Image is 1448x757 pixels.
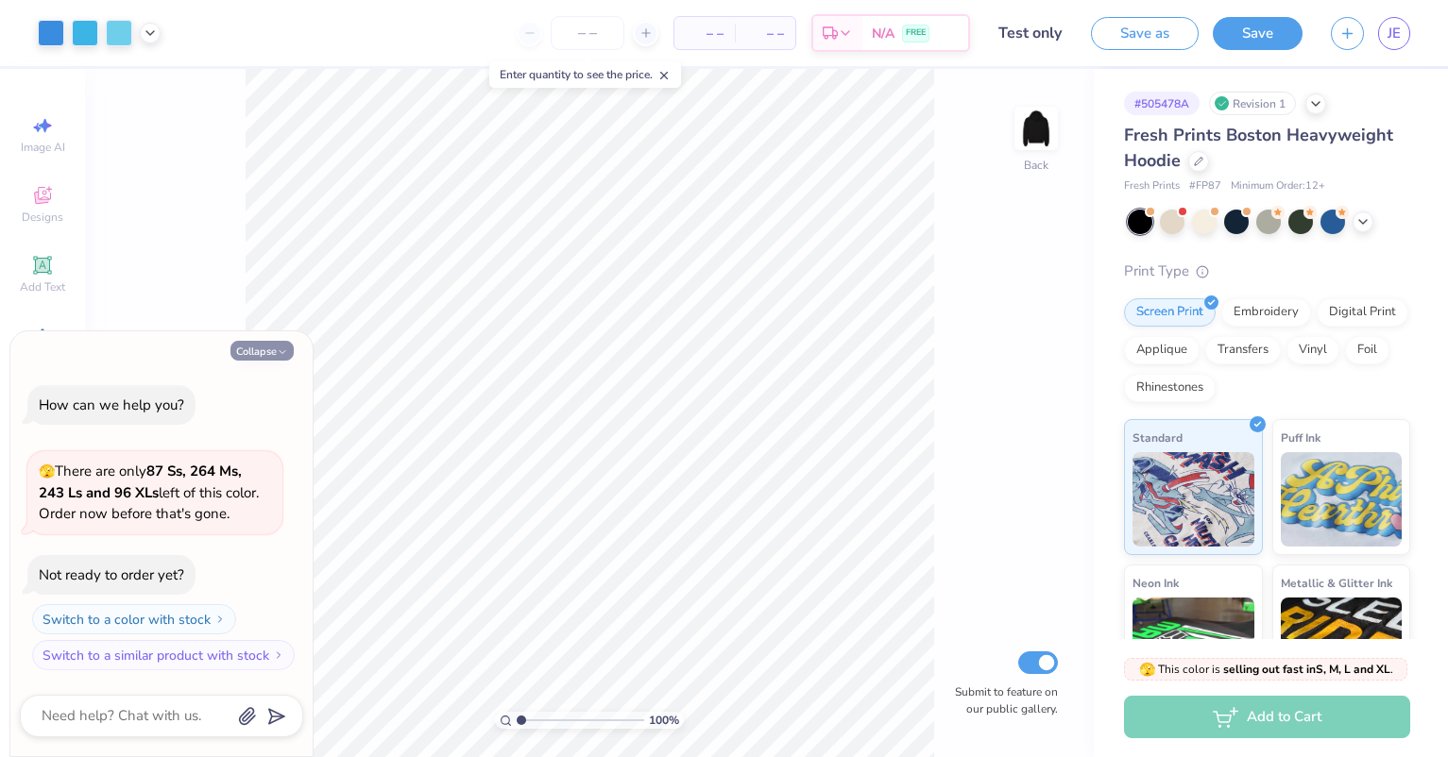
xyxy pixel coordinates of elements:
[1017,109,1055,147] img: Back
[1189,178,1221,194] span: # FP87
[39,395,184,414] div: How can we help you?
[1281,573,1392,593] span: Metallic & Glitter Ink
[1124,92,1200,115] div: # 505478A
[686,24,724,43] span: – –
[1317,298,1408,327] div: Digital Print
[1378,17,1410,50] a: JE
[20,279,65,294] span: Add Text
[1139,661,1155,679] span: 🫣
[1223,662,1390,677] strong: selling out fast in S, M, L and XL
[32,640,295,670] button: Switch to a similar product with stock
[872,24,894,43] span: N/A
[1281,597,1403,692] img: Metallic & Glitter Ink
[1133,573,1179,593] span: Neon Ink
[1221,298,1311,327] div: Embroidery
[984,14,1077,52] input: Untitled Design
[746,24,784,43] span: – –
[39,565,184,584] div: Not ready to order yet?
[551,16,624,50] input: – –
[1124,336,1200,364] div: Applique
[1091,17,1199,50] button: Save as
[1124,178,1180,194] span: Fresh Prints
[1139,661,1393,678] span: This color is .
[1133,428,1183,447] span: Standard
[1133,597,1254,692] img: Neon Ink
[1124,124,1393,172] span: Fresh Prints Boston Heavyweight Hoodie
[1213,17,1303,50] button: Save
[21,140,65,155] span: Image AI
[39,462,242,502] strong: 87 Ss, 264 Ms, 243 Ls and 96 XLs
[1281,452,1403,547] img: Puff Ink
[22,210,63,225] span: Designs
[1281,428,1320,447] span: Puff Ink
[906,26,926,40] span: FREE
[1124,298,1216,327] div: Screen Print
[945,683,1058,717] label: Submit to feature on our public gallery.
[1124,374,1216,402] div: Rhinestones
[1209,92,1296,115] div: Revision 1
[273,649,284,661] img: Switch to a similar product with stock
[39,463,55,480] span: 🫣
[1024,157,1048,174] div: Back
[1345,336,1389,364] div: Foil
[230,341,294,361] button: Collapse
[1231,178,1325,194] span: Minimum Order: 12 +
[39,462,259,523] span: There are only left of this color. Order now before that's gone.
[214,614,226,625] img: Switch to a color with stock
[1388,23,1401,44] span: JE
[489,61,681,88] div: Enter quantity to see the price.
[32,604,236,634] button: Switch to a color with stock
[1124,261,1410,282] div: Print Type
[1133,452,1254,547] img: Standard
[649,712,679,729] span: 100 %
[1286,336,1339,364] div: Vinyl
[1205,336,1281,364] div: Transfers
